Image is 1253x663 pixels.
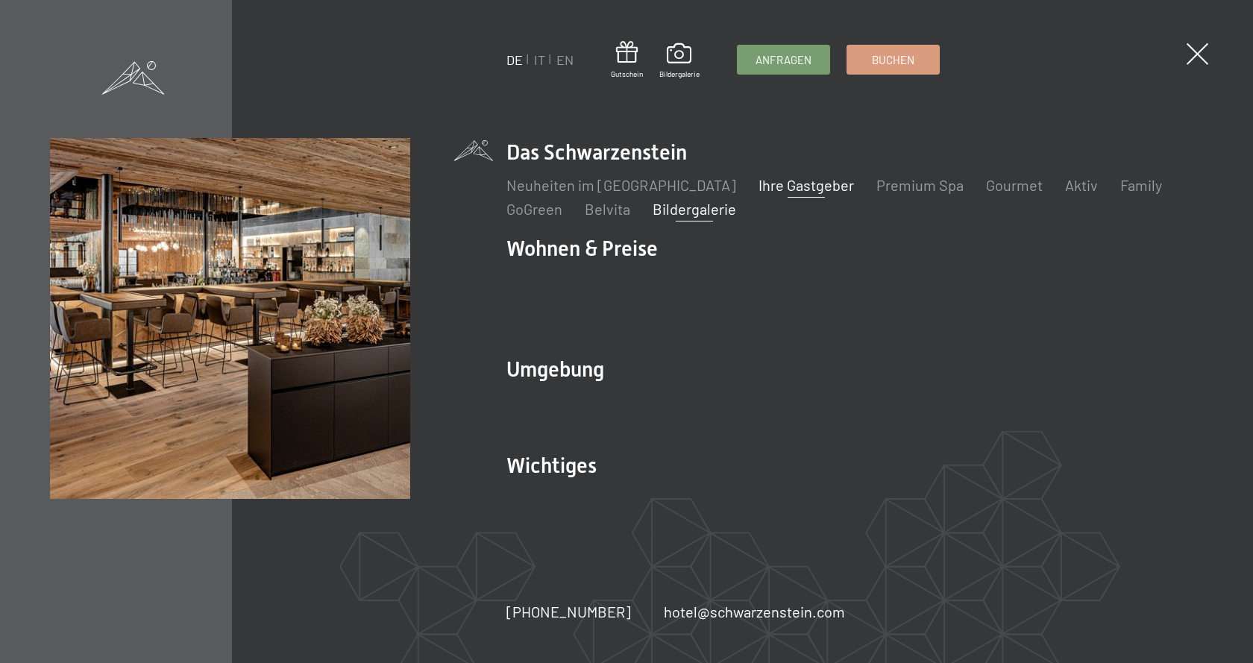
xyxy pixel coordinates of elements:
[534,51,545,68] a: IT
[1065,176,1098,194] a: Aktiv
[585,200,630,218] a: Belvita
[847,45,939,74] a: Buchen
[872,52,914,68] span: Buchen
[664,601,845,622] a: hotel@schwarzenstein.com
[738,45,829,74] a: Anfragen
[986,176,1043,194] a: Gourmet
[653,200,736,218] a: Bildergalerie
[506,51,523,68] a: DE
[659,43,700,79] a: Bildergalerie
[506,176,736,194] a: Neuheiten im [GEOGRAPHIC_DATA]
[659,69,700,79] span: Bildergalerie
[611,69,643,79] span: Gutschein
[1120,176,1162,194] a: Family
[876,176,964,194] a: Premium Spa
[506,200,562,218] a: GoGreen
[556,51,574,68] a: EN
[759,176,854,194] a: Ihre Gastgeber
[506,601,631,622] a: [PHONE_NUMBER]
[756,52,811,68] span: Anfragen
[506,603,631,620] span: [PHONE_NUMBER]
[611,41,643,79] a: Gutschein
